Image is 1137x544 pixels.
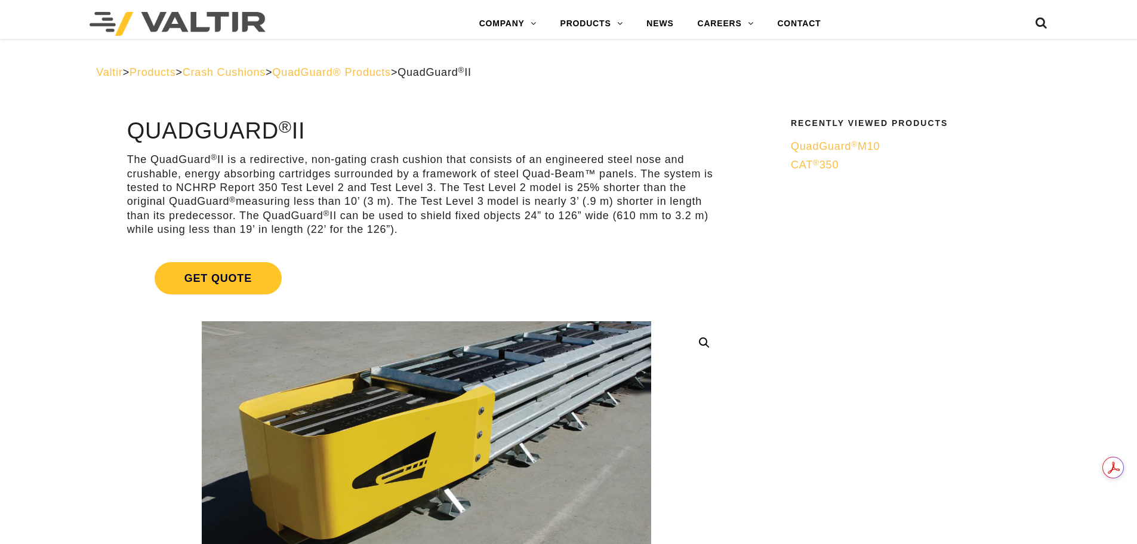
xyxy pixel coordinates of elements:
a: Get Quote [127,248,726,309]
a: CAT®350 [791,158,1033,172]
a: COMPANY [467,12,549,36]
sup: ® [229,195,236,204]
img: Valtir [90,12,266,36]
a: CAREERS [686,12,766,36]
sup: ® [211,153,217,162]
a: NEWS [634,12,685,36]
p: The QuadGuard II is a redirective, non-gating crash cushion that consists of an engineered steel ... [127,153,726,236]
a: Products [130,66,175,78]
a: QuadGuard® Products [272,66,391,78]
span: CAT 350 [791,159,839,171]
a: QuadGuard®M10 [791,140,1033,153]
sup: ® [279,117,292,136]
a: Crash Cushions [183,66,266,78]
sup: ® [851,140,858,149]
span: Get Quote [155,262,282,294]
span: QuadGuard M10 [791,140,880,152]
sup: ® [813,158,819,167]
sup: ® [458,66,465,75]
a: PRODUCTS [549,12,635,36]
sup: ® [323,209,330,218]
h1: QuadGuard II [127,119,726,144]
div: > > > > [96,66,1041,79]
h2: Recently Viewed Products [791,119,1033,128]
a: CONTACT [765,12,833,36]
span: QuadGuard II [398,66,472,78]
a: Valtir [96,66,122,78]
